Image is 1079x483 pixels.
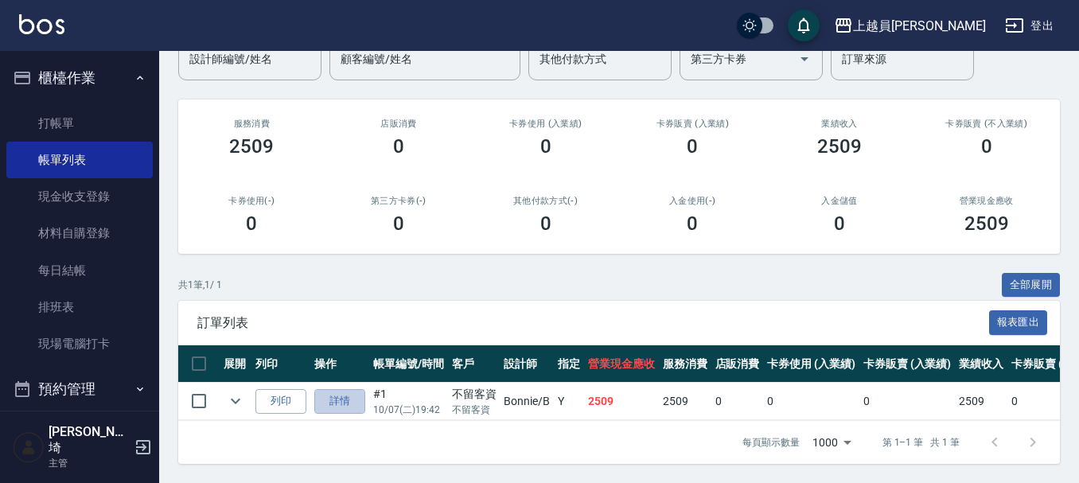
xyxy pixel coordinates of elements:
[817,135,862,158] h3: 2509
[659,345,711,383] th: 服務消費
[638,119,747,129] h2: 卡券販賣 (入業績)
[369,345,448,383] th: 帳單編號/時間
[197,119,306,129] h3: 服務消費
[763,345,859,383] th: 卡券使用 (入業績)
[785,119,894,129] h2: 業績收入
[540,135,551,158] h3: 0
[452,386,497,403] div: 不留客資
[448,345,501,383] th: 客戶
[6,57,153,99] button: 櫃檯作業
[6,142,153,178] a: 帳單列表
[806,421,857,464] div: 1000
[955,345,1007,383] th: 業績收入
[500,383,554,420] td: Bonnie /B
[220,345,251,383] th: 展開
[882,435,960,450] p: 第 1–1 筆 共 1 筆
[1002,273,1061,298] button: 全部展開
[989,310,1048,335] button: 報表匯出
[584,383,659,420] td: 2509
[989,314,1048,329] a: 報表匯出
[932,119,1041,129] h2: 卡券販賣 (不入業績)
[345,196,454,206] h2: 第三方卡券(-)
[584,345,659,383] th: 營業現金應收
[49,456,130,470] p: 主管
[314,389,365,414] a: 詳情
[6,368,153,410] button: 預約管理
[687,212,698,235] h3: 0
[49,424,130,456] h5: [PERSON_NAME]埼
[6,252,153,289] a: 每日結帳
[788,10,820,41] button: save
[224,389,247,413] button: expand row
[763,383,859,420] td: 0
[955,383,1007,420] td: 2509
[178,278,222,292] p: 共 1 筆, 1 / 1
[345,119,454,129] h2: 店販消費
[251,345,310,383] th: 列印
[13,431,45,463] img: Person
[554,345,584,383] th: 指定
[197,196,306,206] h2: 卡券使用(-)
[6,410,153,451] button: 報表及分析
[491,196,600,206] h2: 其他付款方式(-)
[859,345,956,383] th: 卡券販賣 (入業績)
[853,16,986,36] div: 上越員[PERSON_NAME]
[393,212,404,235] h3: 0
[255,389,306,414] button: 列印
[310,345,369,383] th: 操作
[932,196,1041,206] h2: 營業現金應收
[792,46,817,72] button: Open
[19,14,64,34] img: Logo
[197,315,989,331] span: 訂單列表
[6,178,153,215] a: 現金收支登錄
[491,119,600,129] h2: 卡券使用 (入業績)
[6,105,153,142] a: 打帳單
[229,135,274,158] h3: 2509
[981,135,992,158] h3: 0
[6,289,153,325] a: 排班表
[711,383,764,420] td: 0
[540,212,551,235] h3: 0
[554,383,584,420] td: Y
[500,345,554,383] th: 設計師
[373,403,444,417] p: 10/07 (二) 19:42
[999,11,1060,41] button: 登出
[369,383,448,420] td: #1
[964,212,1009,235] h3: 2509
[659,383,711,420] td: 2509
[828,10,992,42] button: 上越員[PERSON_NAME]
[785,196,894,206] h2: 入金儲值
[859,383,956,420] td: 0
[638,196,747,206] h2: 入金使用(-)
[834,212,845,235] h3: 0
[742,435,800,450] p: 每頁顯示數量
[452,403,497,417] p: 不留客資
[687,135,698,158] h3: 0
[246,212,257,235] h3: 0
[6,325,153,362] a: 現場電腦打卡
[6,215,153,251] a: 材料自購登錄
[711,345,764,383] th: 店販消費
[393,135,404,158] h3: 0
